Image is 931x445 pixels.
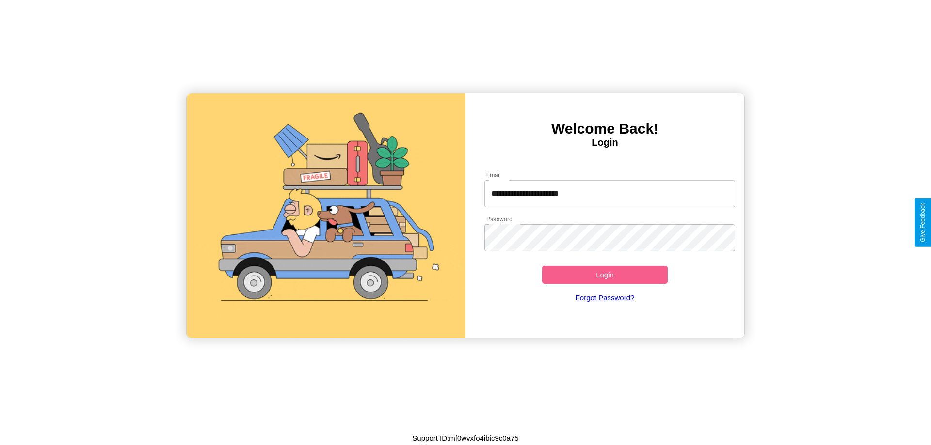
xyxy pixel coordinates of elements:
[480,284,731,311] a: Forgot Password?
[465,121,744,137] h3: Welcome Back!
[486,171,501,179] label: Email
[542,266,668,284] button: Login
[919,203,926,242] div: Give Feedback
[412,431,518,445] p: Support ID: mf0wvxfo4ibic9c0a75
[187,93,465,338] img: gif
[486,215,512,223] label: Password
[465,137,744,148] h4: Login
